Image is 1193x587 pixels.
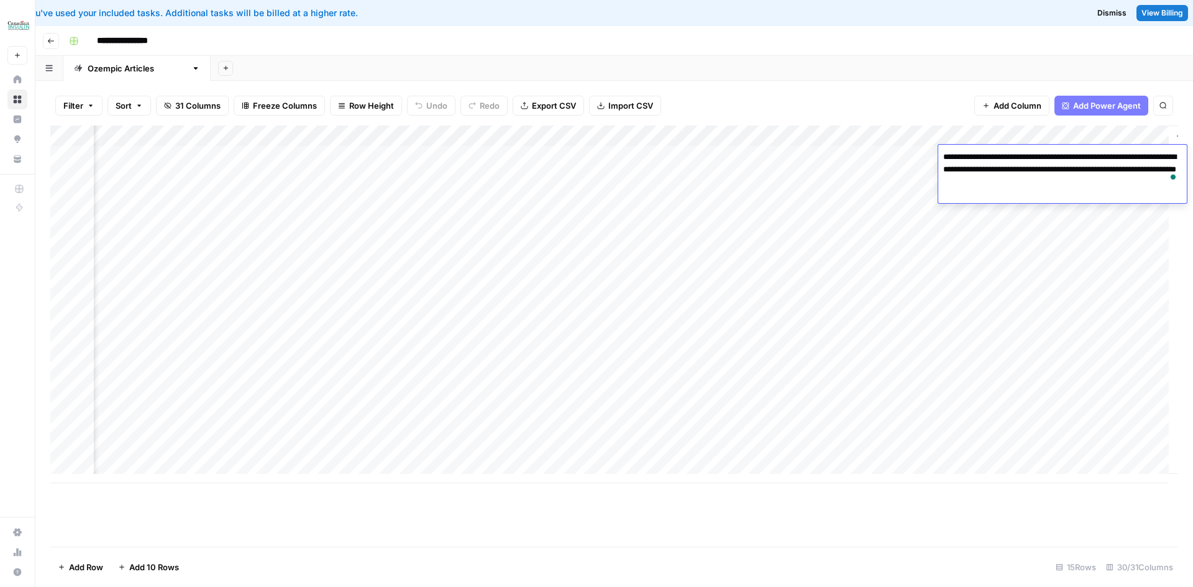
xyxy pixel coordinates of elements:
[1097,7,1127,19] span: Dismiss
[1136,5,1188,21] a: View Billing
[7,14,30,37] img: BCI Logo
[7,129,27,149] a: Opportunities
[7,522,27,542] a: Settings
[7,89,27,109] a: Browse
[7,562,27,582] button: Help + Support
[7,109,27,129] a: Insights
[7,70,27,89] a: Home
[994,99,1041,112] span: Add Column
[129,561,179,573] span: Add 10 Rows
[7,149,27,169] a: Your Data
[426,99,447,112] span: Undo
[1101,557,1178,577] div: 30/31 Columns
[974,96,1049,116] button: Add Column
[532,99,576,112] span: Export CSV
[608,99,653,112] span: Import CSV
[1054,96,1148,116] button: Add Power Agent
[63,56,211,81] a: [MEDICAL_DATA] Articles
[116,99,132,112] span: Sort
[1092,5,1131,21] button: Dismiss
[1141,7,1183,19] span: View Billing
[107,96,151,116] button: Sort
[349,99,394,112] span: Row Height
[55,96,103,116] button: Filter
[480,99,500,112] span: Redo
[460,96,508,116] button: Redo
[63,99,83,112] span: Filter
[1051,557,1101,577] div: 15 Rows
[253,99,317,112] span: Freeze Columns
[938,148,1187,191] textarea: To enrich screen reader interactions, please activate Accessibility in Grammarly extension settings
[234,96,325,116] button: Freeze Columns
[88,62,186,75] div: [MEDICAL_DATA] Articles
[156,96,229,116] button: 31 Columns
[175,99,221,112] span: 31 Columns
[513,96,584,116] button: Export CSV
[50,557,111,577] button: Add Row
[69,561,103,573] span: Add Row
[7,542,27,562] a: Usage
[407,96,455,116] button: Undo
[10,7,723,19] div: You've used your included tasks. Additional tasks will be billed at a higher rate.
[589,96,661,116] button: Import CSV
[111,557,186,577] button: Add 10 Rows
[7,10,27,41] button: Workspace: BCI
[1073,99,1141,112] span: Add Power Agent
[330,96,402,116] button: Row Height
